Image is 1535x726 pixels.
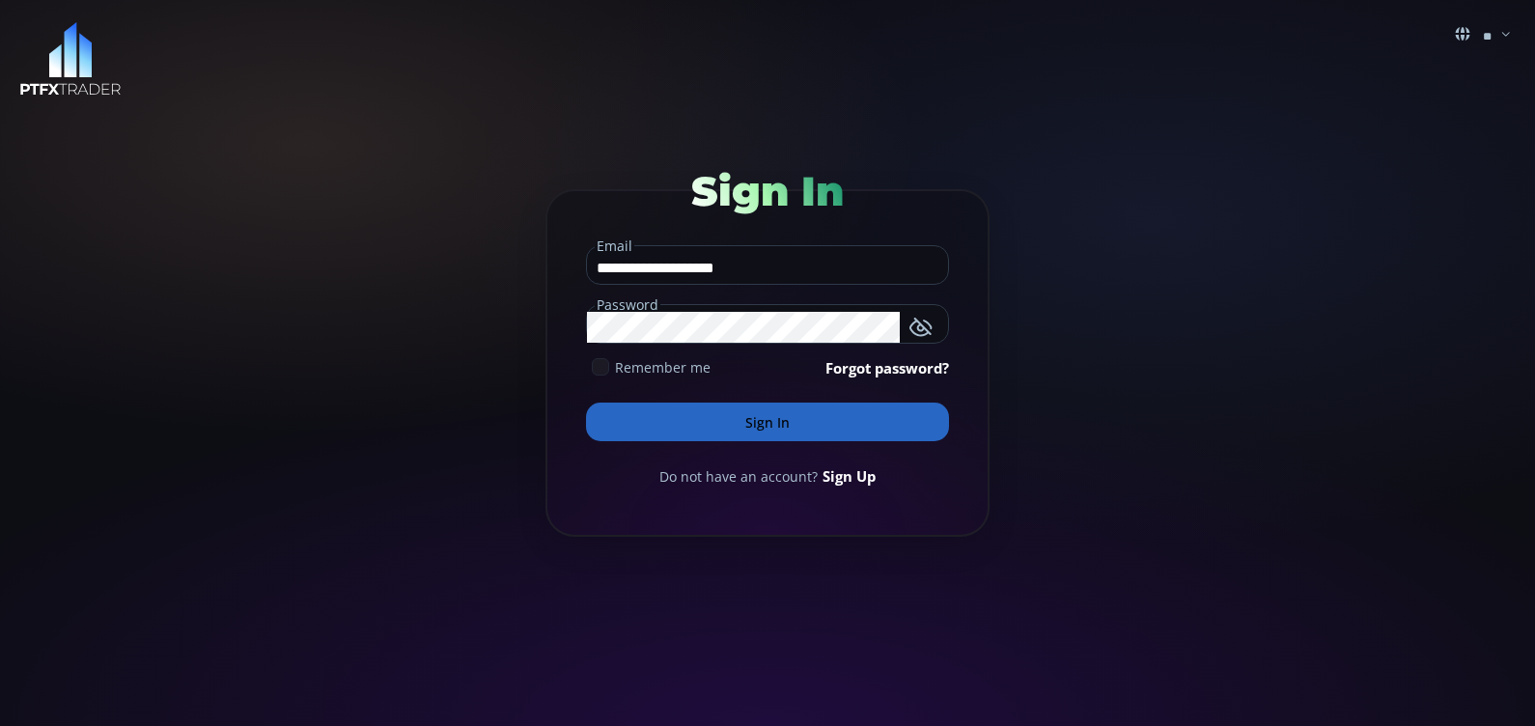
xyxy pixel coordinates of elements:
span: Remember me [615,357,711,377]
img: LOGO [19,22,122,97]
a: Sign Up [823,465,876,487]
a: Forgot password? [825,357,949,378]
span: Sign In [691,166,844,216]
div: Do not have an account? [586,465,949,487]
button: Sign In [586,403,949,441]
